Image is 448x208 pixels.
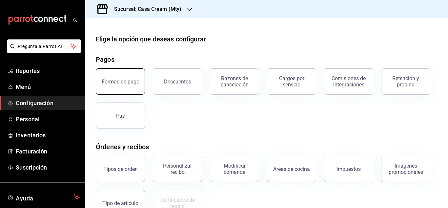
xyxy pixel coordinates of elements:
div: Áreas de cocina [273,166,310,172]
button: Descuentos [153,68,202,95]
button: Áreas de cocina [267,156,316,182]
div: Personalizar recibo [157,163,198,175]
div: Impuestos [336,166,361,172]
button: Razones de cancelación [210,68,259,95]
button: open_drawer_menu [72,17,77,22]
button: Impuestos [324,156,373,182]
button: Tipos de orden [96,156,145,182]
h3: Sucursal: Casa Cream (Mty) [109,5,181,13]
span: Inventarios [16,131,80,140]
div: Elige la opción que deseas configurar [96,34,206,44]
div: Retención y propina [385,75,426,88]
button: Pregunta a Parrot AI [7,39,81,53]
span: Menú [16,82,80,91]
div: Pay [116,113,125,119]
span: Suscripción [16,163,80,172]
button: Modificar comanda [210,156,259,182]
span: Ayuda [16,193,71,201]
button: Imágenes promocionales [381,156,430,182]
button: Personalizar recibo [153,156,202,182]
div: Órdenes y recibos [96,142,149,152]
span: Configuración [16,99,80,107]
button: Pay [96,103,145,129]
div: Comisiones de integraciones [328,75,369,88]
button: Comisiones de integraciones [324,68,373,95]
div: Tipos de orden [103,166,138,172]
span: Facturación [16,147,80,156]
div: Descuentos [164,79,191,85]
div: Razones de cancelación [214,75,255,88]
button: Formas de pago [96,68,145,95]
button: Retención y propina [381,68,430,95]
a: Pregunta a Parrot AI [5,48,81,55]
button: Cargos por servicio [267,68,316,95]
div: Tipo de artículo [102,200,138,206]
div: Cargos por servicio [271,75,312,88]
span: Reportes [16,66,80,75]
span: Personal [16,115,80,124]
div: Formas de pago [102,79,139,85]
div: Imágenes promocionales [385,163,426,175]
span: Pregunta a Parrot AI [18,43,71,50]
div: Modificar comanda [214,163,255,175]
div: Pagos [96,55,114,64]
